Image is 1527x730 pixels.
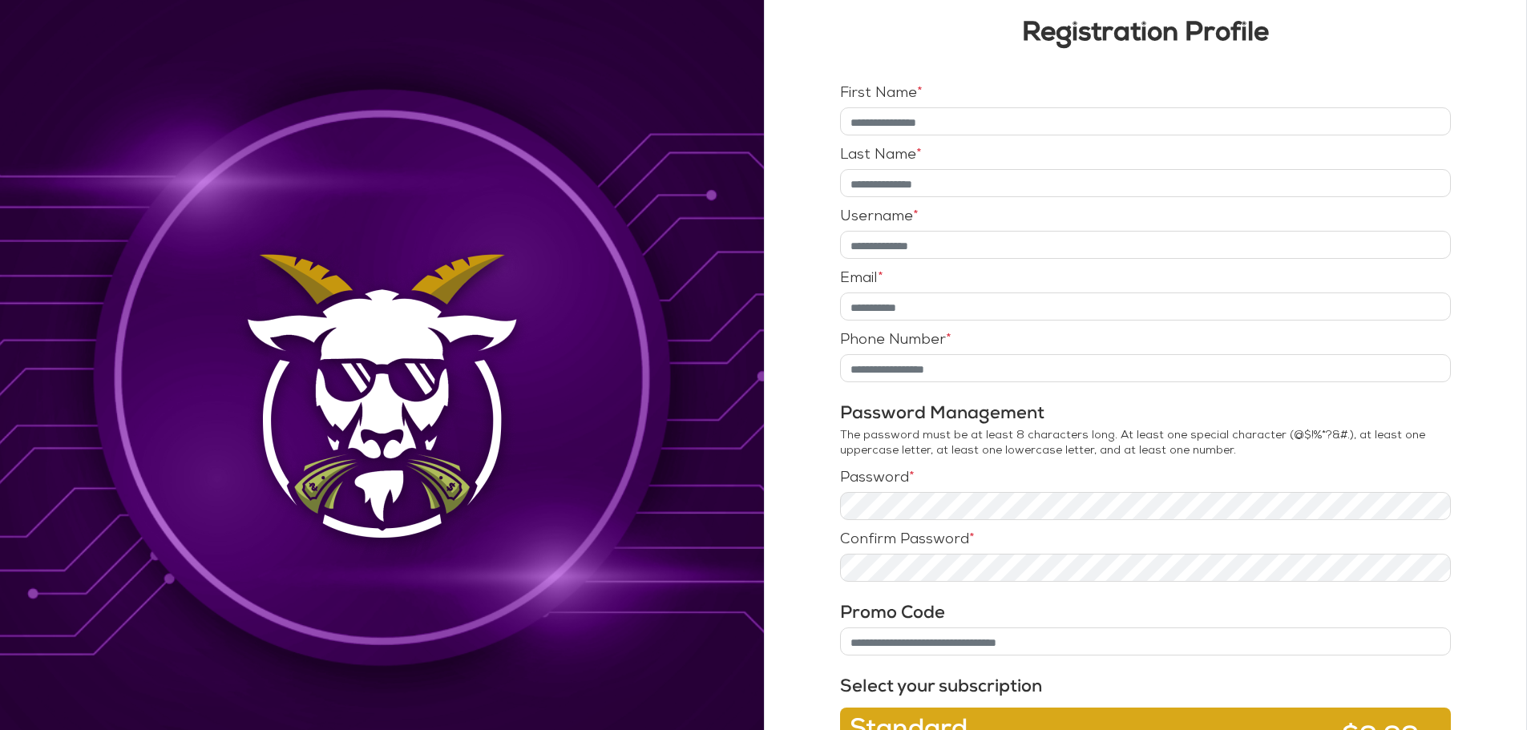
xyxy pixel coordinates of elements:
h3: Registration Profile [840,22,1451,48]
h3: Password Management [840,401,1451,428]
h3: Select your subscription [840,675,1451,701]
label: Password [840,471,915,486]
label: Phone Number [840,333,951,348]
label: First Name [840,87,923,101]
label: Last Name [840,148,922,163]
p: The password must be at least 8 characters long. At least one special character (@$!%*?&#.), at l... [840,428,1451,458]
label: Username [840,210,919,224]
label: Email [840,272,883,286]
label: Confirm Password [840,533,975,547]
h3: Promo Code [840,601,1451,627]
img: Background Image [229,239,535,557]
